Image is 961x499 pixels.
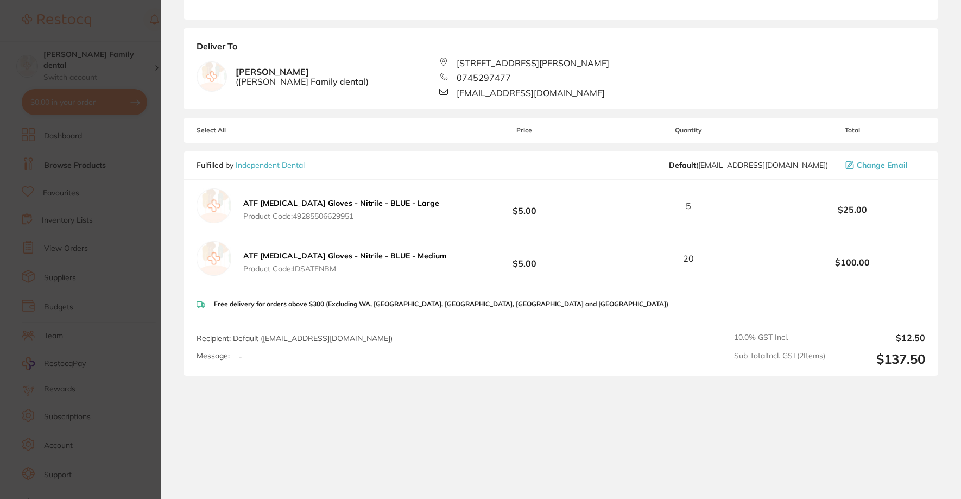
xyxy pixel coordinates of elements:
output: $12.50 [834,333,925,343]
img: empty.jpg [197,188,231,223]
span: Total [780,127,925,134]
button: ATF [MEDICAL_DATA] Gloves - Nitrile - BLUE - Large Product Code:49285506629951 [240,198,442,221]
b: $100.00 [780,257,925,267]
p: - [238,351,242,361]
span: Product Code: IDSATFNBM [243,264,447,273]
span: orders@independentdental.com.au [669,161,828,169]
p: Free delivery for orders above $300 (Excluding WA, [GEOGRAPHIC_DATA], [GEOGRAPHIC_DATA], [GEOGRAP... [214,300,668,308]
b: $25.00 [780,205,925,214]
button: Change Email [842,160,925,170]
span: Select All [197,127,305,134]
label: Message: [197,351,230,361]
span: [STREET_ADDRESS][PERSON_NAME] [457,58,609,68]
img: empty.jpg [197,62,226,91]
span: Recipient: Default ( [EMAIL_ADDRESS][DOMAIN_NAME] ) [197,333,393,343]
span: 20 [683,254,694,263]
span: Price [452,127,597,134]
b: $5.00 [452,249,597,269]
span: 0745297477 [457,73,511,83]
span: 5 [686,201,691,211]
b: ATF [MEDICAL_DATA] Gloves - Nitrile - BLUE - Large [243,198,439,208]
span: Quantity [597,127,780,134]
output: $137.50 [834,351,925,367]
span: ( [PERSON_NAME] Family dental ) [236,77,369,86]
button: ATF [MEDICAL_DATA] Gloves - Nitrile - BLUE - Medium Product Code:IDSATFNBM [240,251,450,274]
b: $5.00 [452,196,597,216]
b: Deliver To [197,41,925,58]
span: Change Email [857,161,908,169]
span: 10.0 % GST Incl. [734,333,825,343]
span: Product Code: 49285506629951 [243,212,439,220]
b: ATF [MEDICAL_DATA] Gloves - Nitrile - BLUE - Medium [243,251,447,261]
p: Fulfilled by [197,161,305,169]
b: [PERSON_NAME] [236,67,369,87]
span: [EMAIL_ADDRESS][DOMAIN_NAME] [457,88,605,98]
img: empty.jpg [197,241,231,276]
a: Independent Dental [236,160,305,170]
span: Sub Total Incl. GST ( 2 Items) [734,351,825,367]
